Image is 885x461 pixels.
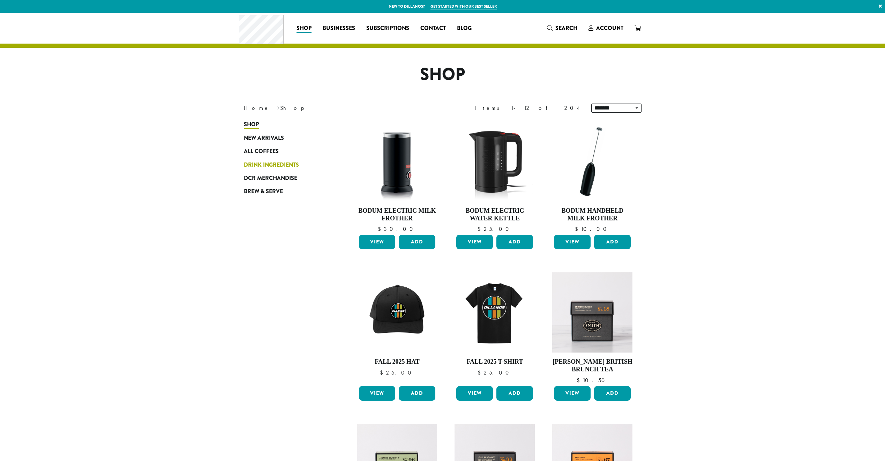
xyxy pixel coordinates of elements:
[357,358,437,366] h4: Fall 2025 Hat
[277,101,279,112] span: ›
[554,235,591,249] a: View
[420,24,446,33] span: Contact
[478,225,512,233] bdi: 25.00
[244,174,297,183] span: DCR Merchandise
[455,358,535,366] h4: Fall 2025 T-Shirt
[357,207,437,222] h4: Bodum Electric Milk Frother
[399,386,435,401] button: Add
[475,104,581,112] div: Items 1-12 of 204
[244,158,328,171] a: Drink Ingredients
[359,386,396,401] a: View
[323,24,355,33] span: Businesses
[456,386,493,401] a: View
[455,121,535,202] img: DP3955.01.png
[244,104,270,112] a: Home
[554,386,591,401] a: View
[577,377,608,384] bdi: 10.50
[555,24,577,32] span: Search
[575,225,581,233] span: $
[596,24,623,32] span: Account
[575,225,610,233] bdi: 10.00
[244,120,259,129] span: Shop
[366,24,409,33] span: Subscriptions
[456,235,493,249] a: View
[244,185,328,198] a: Brew & Serve
[244,104,432,112] nav: Breadcrumb
[357,272,437,353] img: DCR-Retro-Three-Strip-Circle-Patch-Trucker-Hat-Fall-WEB-scaled.jpg
[594,386,631,401] button: Add
[244,147,279,156] span: All Coffees
[399,235,435,249] button: Add
[430,3,497,9] a: Get started with our best seller
[552,207,632,222] h4: Bodum Handheld Milk Frother
[380,369,386,376] span: $
[478,225,483,233] span: $
[359,235,396,249] a: View
[244,118,328,131] a: Shop
[378,225,384,233] span: $
[552,358,632,373] h4: [PERSON_NAME] British Brunch Tea
[577,377,583,384] span: $
[244,145,328,158] a: All Coffees
[455,121,535,232] a: Bodum Electric Water Kettle $25.00
[455,207,535,222] h4: Bodum Electric Water Kettle
[552,272,632,353] img: British-Brunch-Signature-Black-Carton-2023-2.jpg
[552,121,632,202] img: DP3927.01-002.png
[239,65,647,85] h1: Shop
[297,24,312,33] span: Shop
[478,369,483,376] span: $
[552,272,632,383] a: [PERSON_NAME] British Brunch Tea $10.50
[552,121,632,232] a: Bodum Handheld Milk Frother $10.00
[455,272,535,383] a: Fall 2025 T-Shirt $25.00
[541,22,583,34] a: Search
[496,386,533,401] button: Add
[457,24,472,33] span: Blog
[478,369,512,376] bdi: 25.00
[357,121,437,202] img: DP3954.01-002.png
[244,187,283,196] span: Brew & Serve
[244,161,299,169] span: Drink Ingredients
[455,272,535,353] img: DCR-Retro-Three-Strip-Circle-Tee-Fall-WEB-scaled.jpg
[357,121,437,232] a: Bodum Electric Milk Frother $30.00
[244,134,284,143] span: New Arrivals
[291,23,317,34] a: Shop
[357,272,437,383] a: Fall 2025 Hat $25.00
[378,225,416,233] bdi: 30.00
[594,235,631,249] button: Add
[244,131,328,145] a: New Arrivals
[496,235,533,249] button: Add
[244,172,328,185] a: DCR Merchandise
[380,369,414,376] bdi: 25.00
